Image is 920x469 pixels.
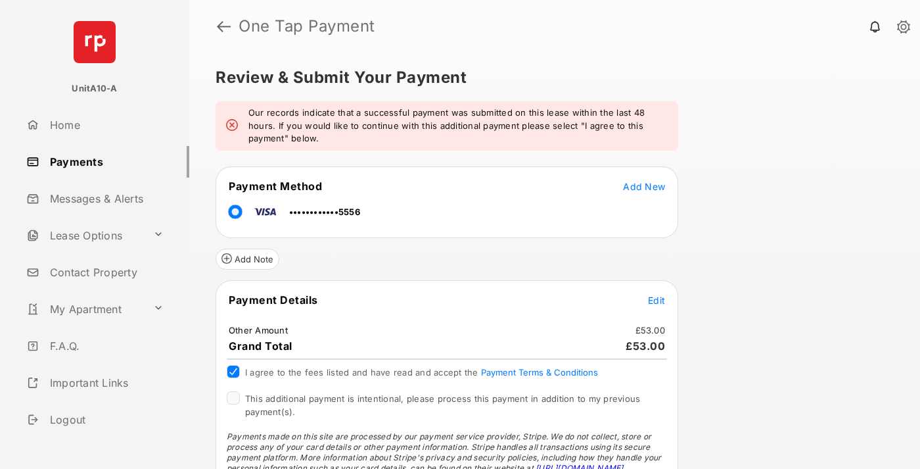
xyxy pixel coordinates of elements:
[228,324,288,336] td: Other Amount
[229,180,322,193] span: Payment Method
[623,181,665,192] span: Add New
[21,146,189,178] a: Payments
[289,207,360,217] span: ••••••••••••5556
[21,404,189,435] a: Logout
[21,293,148,325] a: My Apartment
[21,257,189,288] a: Contact Property
[21,109,189,141] a: Home
[216,70,883,86] h5: Review & Submit Your Payment
[481,367,598,378] button: I agree to the fees listed and have read and accept the
[245,393,640,417] span: This additional payment is intentional, please process this payment in addition to my previous pa...
[648,295,665,306] span: Edit
[229,339,292,353] span: Grand Total
[229,293,318,307] span: Payment Details
[21,330,189,362] a: F.A.Q.
[648,293,665,307] button: Edit
[626,339,665,353] span: £53.00
[623,180,665,193] button: Add New
[74,21,116,63] img: svg+xml;base64,PHN2ZyB4bWxucz0iaHR0cDovL3d3dy53My5vcmcvMjAwMC9zdmciIHdpZHRoPSI2NCIgaGVpZ2h0PSI2NC...
[21,220,148,251] a: Lease Options
[72,82,117,95] p: UnitA10-A
[239,18,375,34] strong: One Tap Payment
[245,367,598,378] span: I agree to the fees listed and have read and accept the
[216,249,279,270] button: Add Note
[21,367,169,399] a: Important Links
[21,183,189,214] a: Messages & Alerts
[635,324,666,336] td: £53.00
[248,107,668,145] em: Our records indicate that a successful payment was submitted on this lease within the last 48 hou...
